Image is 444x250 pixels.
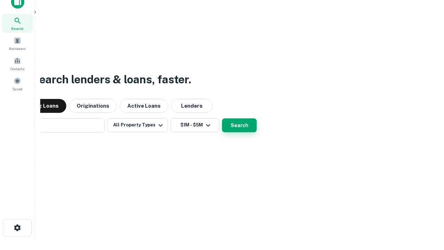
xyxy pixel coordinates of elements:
[409,194,444,228] iframe: Chat Widget
[222,118,257,132] button: Search
[11,26,24,31] span: Search
[2,34,33,53] a: Borrowers
[108,118,168,132] button: All Property Types
[12,86,23,92] span: Saved
[120,99,168,113] button: Active Loans
[9,46,26,51] span: Borrowers
[171,99,213,113] button: Lenders
[2,14,33,33] a: Search
[2,54,33,73] a: Contacts
[2,74,33,93] a: Saved
[10,66,24,72] span: Contacts
[171,118,219,132] button: $1M - $5M
[69,99,117,113] button: Originations
[32,71,191,88] h3: Search lenders & loans, faster.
